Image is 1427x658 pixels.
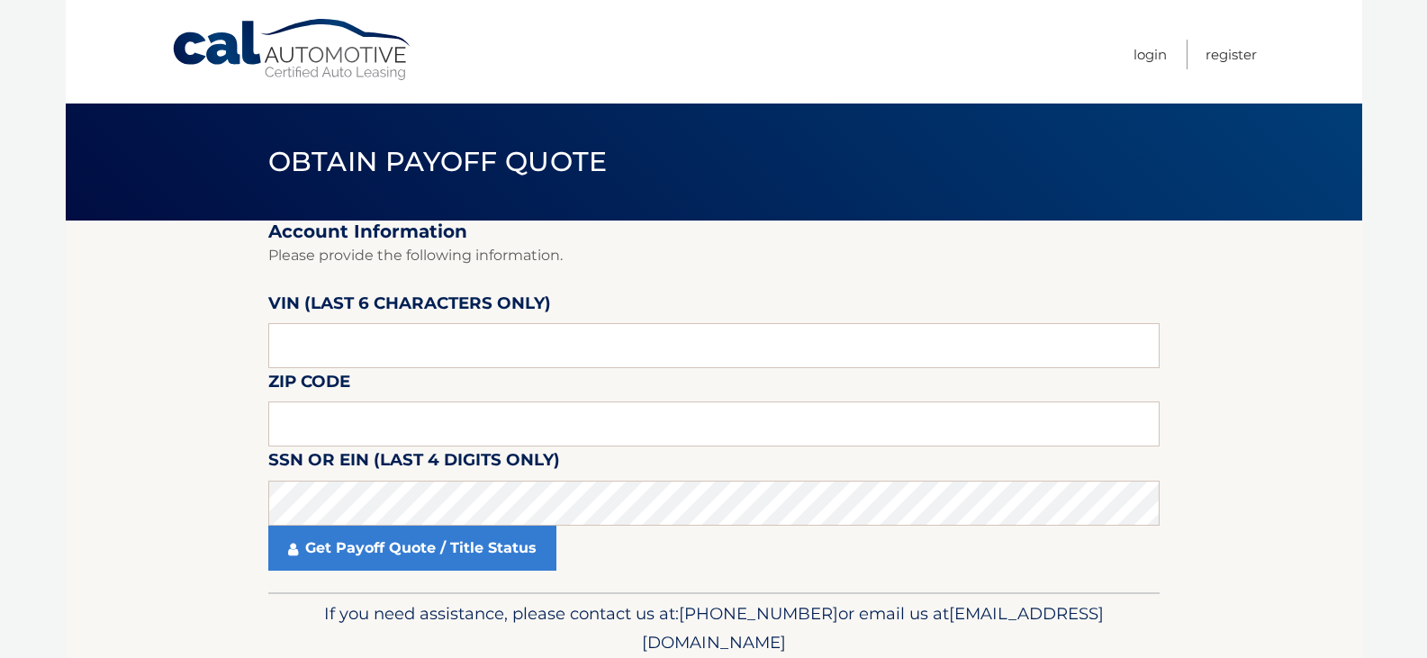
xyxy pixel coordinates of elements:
a: Cal Automotive [171,18,414,82]
p: Please provide the following information. [268,243,1160,268]
span: [PHONE_NUMBER] [679,603,838,624]
a: Register [1206,40,1257,69]
label: SSN or EIN (last 4 digits only) [268,446,560,480]
a: Get Payoff Quote / Title Status [268,526,556,571]
p: If you need assistance, please contact us at: or email us at [280,599,1148,657]
a: Login [1133,40,1167,69]
h2: Account Information [268,221,1160,243]
label: Zip Code [268,368,350,401]
label: VIN (last 6 characters only) [268,290,551,323]
span: Obtain Payoff Quote [268,145,608,178]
